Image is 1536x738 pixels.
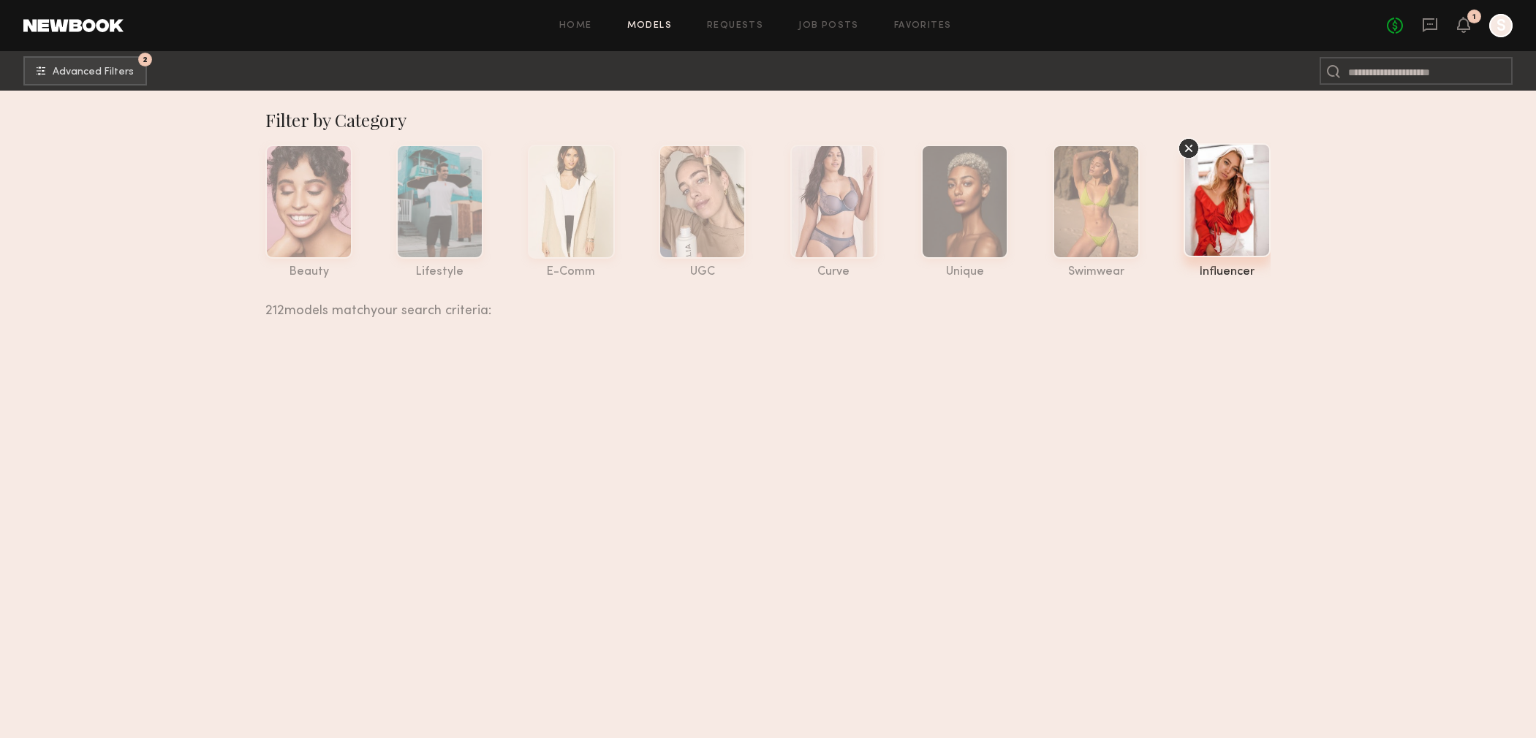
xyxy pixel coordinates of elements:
div: UGC [659,266,746,278]
button: 2Advanced Filters [23,56,147,85]
a: Home [559,21,592,31]
div: unique [921,266,1008,278]
div: e-comm [528,266,615,278]
a: Favorites [894,21,952,31]
div: curve [790,266,877,278]
span: 2 [143,56,148,63]
div: lifestyle [396,266,483,278]
div: 1 [1472,13,1476,21]
div: 212 models match your search criteria: [265,287,1259,318]
div: swimwear [1053,266,1140,278]
a: Job Posts [798,21,859,31]
div: Filter by Category [265,108,1271,132]
a: Models [627,21,672,31]
div: influencer [1184,266,1271,278]
a: Requests [707,21,763,31]
a: S [1489,14,1513,37]
div: beauty [265,266,352,278]
span: Advanced Filters [53,67,134,77]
